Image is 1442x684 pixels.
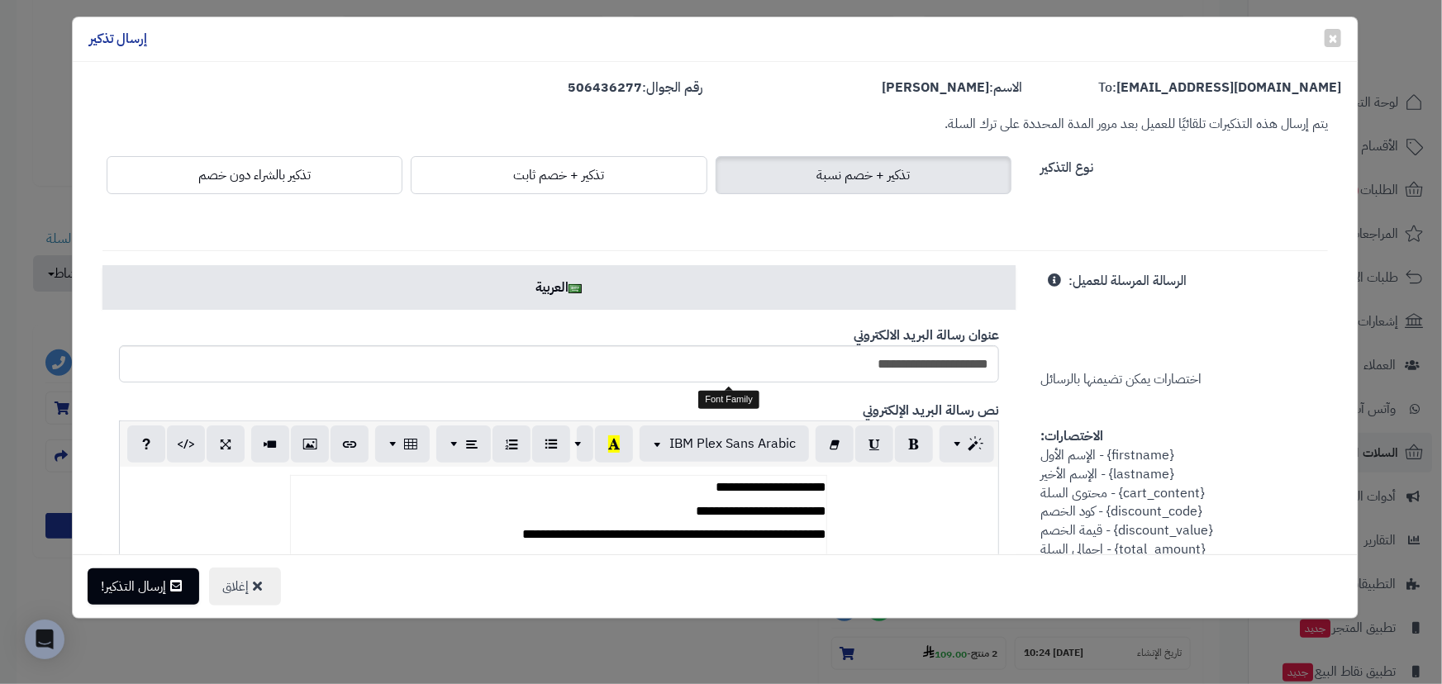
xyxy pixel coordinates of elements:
label: نوع التذكير [1040,152,1093,178]
b: نص رسالة البريد الإلكتروني [863,401,999,420]
h4: إرسال تذكير [89,30,147,49]
img: ar.png [569,284,582,293]
span: تذكير + خصم نسبة [816,165,910,185]
label: رقم الجوال: [569,78,703,97]
button: إرسال التذكير! [88,568,199,605]
span: × [1328,26,1338,50]
span: تذكير + خصم ثابت [513,165,604,185]
label: To: [1098,78,1341,97]
b: عنوان رسالة البريد الالكتروني [854,325,999,345]
small: يتم إرسال هذه التذكيرات تلقائيًا للعميل بعد مرور المدة المحددة على ترك السلة. [945,114,1328,134]
strong: [EMAIL_ADDRESS][DOMAIN_NAME] [1116,78,1341,97]
span: IBM Plex Sans Arabic [669,434,796,454]
strong: 506436277 [569,78,643,97]
div: Font Family [698,391,759,409]
strong: [PERSON_NAME] [882,78,989,97]
button: إغلاق [209,568,281,606]
a: العربية [102,265,1016,310]
label: الرسالة المرسلة للعميل: [1068,265,1187,291]
strong: الاختصارات: [1040,426,1103,446]
div: Open Intercom Messenger [25,620,64,659]
span: اختصارات يمكن تضيمنها بالرسائل {firstname} - الإسم الأول {lastname} - الإسم الأخير {cart_content}... [1040,271,1221,615]
span: تذكير بالشراء دون خصم [198,165,311,185]
label: الاسم: [882,78,1022,97]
